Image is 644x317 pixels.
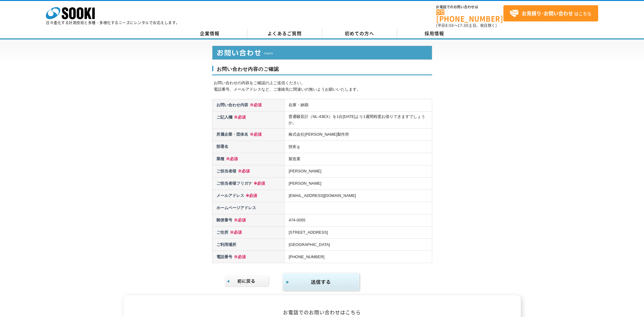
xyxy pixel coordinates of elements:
[172,29,247,38] a: 企業情報
[212,190,285,202] th: メールアドレス
[212,66,432,76] h3: お問い合わせ内容のご確認
[212,128,285,141] th: 所属企業・団体名
[285,141,432,153] td: 技術ｇ
[143,309,501,315] h2: お電話でのお問い合わせはこちら
[244,193,257,198] span: ※必須
[232,218,246,222] span: ※必須
[212,99,285,111] th: お問い合わせ内容
[232,255,246,259] span: ※必須
[282,272,361,292] img: 同意して内容の確認画面へ
[212,214,285,226] th: 郵便番号
[228,230,242,235] span: ※必須
[397,29,472,38] a: 採用情報
[285,177,432,190] td: [PERSON_NAME]
[214,80,432,93] p: お問い合わせの内容をご確認の上ご送信ください。 電話番号、メールアドレスなど、ご連絡先に間違いの無いようお願いいたします。
[212,202,285,214] th: ホームページアドレス
[285,165,432,177] td: [PERSON_NAME]
[458,23,469,28] span: 17:30
[285,251,432,263] td: [PHONE_NUMBER]
[285,239,432,251] td: [GEOGRAPHIC_DATA]
[522,9,573,17] strong: お見積り･お問い合わせ
[285,214,432,226] td: 474-0055
[436,9,503,22] a: [PHONE_NUMBER]
[224,275,270,287] img: 前に戻る
[252,181,265,186] span: ※必須
[212,46,432,60] img: お問い合わせ
[503,5,598,21] a: お見積り･お問い合わせはこちら
[285,226,432,239] td: [STREET_ADDRESS]
[510,9,591,18] span: はこちら
[248,103,262,107] span: ※必須
[232,115,246,119] span: ※必須
[436,5,503,9] span: お電話でのお問い合わせは
[212,111,285,129] th: ご記入欄
[212,177,285,190] th: ご担当者様フリガナ
[285,111,432,129] td: 普通騒音計（NL-43EX）を1台[DATE]より1週間程度お借りできますでしょうか。
[322,29,397,38] a: 初めての方へ
[46,21,180,25] p: 日々進化する計測技術と多種・多様化するニーズにレンタルでお応えします。
[285,128,432,141] td: 株式会社[PERSON_NAME]製作所
[212,239,285,251] th: ご利用場所
[285,99,432,111] td: 在庫・納期
[436,23,497,28] span: (平日 ～ 土日、祝日除く)
[224,157,238,161] span: ※必須
[445,23,454,28] span: 8:50
[212,153,285,165] th: 業種
[248,132,262,137] span: ※必須
[236,169,250,173] span: ※必須
[345,30,374,37] span: 初めての方へ
[212,251,285,263] th: 電話番号
[247,29,322,38] a: よくあるご質問
[285,153,432,165] td: 製造業
[212,226,285,239] th: ご住所
[212,165,285,177] th: ご担当者様
[212,141,285,153] th: 部署名
[285,190,432,202] td: [EMAIL_ADDRESS][DOMAIN_NAME]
